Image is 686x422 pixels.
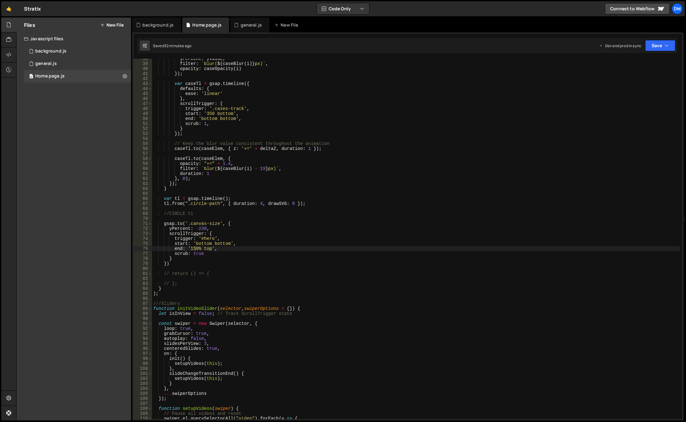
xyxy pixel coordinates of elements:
[134,71,152,76] div: 41
[134,211,152,216] div: 69
[134,56,152,61] div: 38
[24,22,35,28] h2: Files
[134,291,152,296] div: 85
[134,246,152,251] div: 76
[134,301,152,306] div: 87
[134,121,152,126] div: 51
[134,316,152,321] div: 90
[17,32,131,45] div: Javascript files
[134,336,152,341] div: 94
[134,226,152,231] div: 72
[645,40,675,51] button: Save
[241,22,262,28] div: general.js
[134,166,152,171] div: 60
[134,261,152,266] div: 79
[134,221,152,226] div: 71
[134,101,152,106] div: 47
[100,22,124,27] button: New File
[134,266,152,271] div: 80
[134,381,152,386] div: 103
[192,22,222,28] div: Home page.js
[35,48,66,54] div: background.js
[134,61,152,66] div: 39
[134,331,152,336] div: 93
[134,136,152,141] div: 54
[134,131,152,136] div: 53
[134,161,152,166] div: 59
[142,22,174,28] div: background.js
[134,396,152,401] div: 106
[134,346,152,351] div: 96
[35,61,57,67] div: general.js
[35,73,65,79] div: Home page.js
[134,171,152,176] div: 61
[605,3,670,14] a: Connect to Webflow
[134,256,152,261] div: 78
[134,216,152,221] div: 70
[24,45,131,57] div: 16575/45066.js
[672,3,683,14] a: Dm
[274,22,301,28] div: New File
[134,411,152,416] div: 109
[134,401,152,406] div: 107
[134,281,152,286] div: 83
[134,371,152,376] div: 101
[134,356,152,361] div: 98
[134,341,152,346] div: 95
[134,126,152,131] div: 52
[134,206,152,211] div: 68
[134,111,152,116] div: 49
[599,43,641,48] div: Dev and prod in sync
[134,366,152,371] div: 100
[134,231,152,236] div: 73
[134,236,152,241] div: 74
[134,251,152,256] div: 77
[1,1,17,16] a: 🤙
[134,106,152,111] div: 48
[134,321,152,326] div: 91
[134,286,152,291] div: 84
[134,361,152,366] div: 99
[134,96,152,101] div: 46
[134,196,152,201] div: 66
[134,146,152,151] div: 56
[29,74,33,79] span: 0
[134,156,152,161] div: 58
[134,191,152,196] div: 65
[134,86,152,91] div: 44
[134,271,152,276] div: 81
[134,151,152,156] div: 57
[134,326,152,331] div: 92
[134,91,152,96] div: 45
[24,5,41,12] div: Stratix
[134,376,152,381] div: 102
[134,241,152,246] div: 75
[134,76,152,81] div: 42
[317,3,369,14] button: Code Only
[134,201,152,206] div: 67
[24,57,131,70] div: 16575/45802.js
[134,386,152,391] div: 104
[153,43,191,48] div: Saved
[134,296,152,301] div: 86
[134,66,152,71] div: 40
[134,181,152,186] div: 63
[134,186,152,191] div: 64
[134,81,152,86] div: 43
[134,351,152,356] div: 97
[134,391,152,396] div: 105
[134,176,152,181] div: 62
[134,416,152,421] div: 110
[134,116,152,121] div: 50
[134,406,152,411] div: 108
[134,141,152,146] div: 55
[164,43,191,48] div: 32 minutes ago
[24,70,131,82] div: 16575/45977.js
[134,306,152,311] div: 88
[134,276,152,281] div: 82
[134,311,152,316] div: 89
